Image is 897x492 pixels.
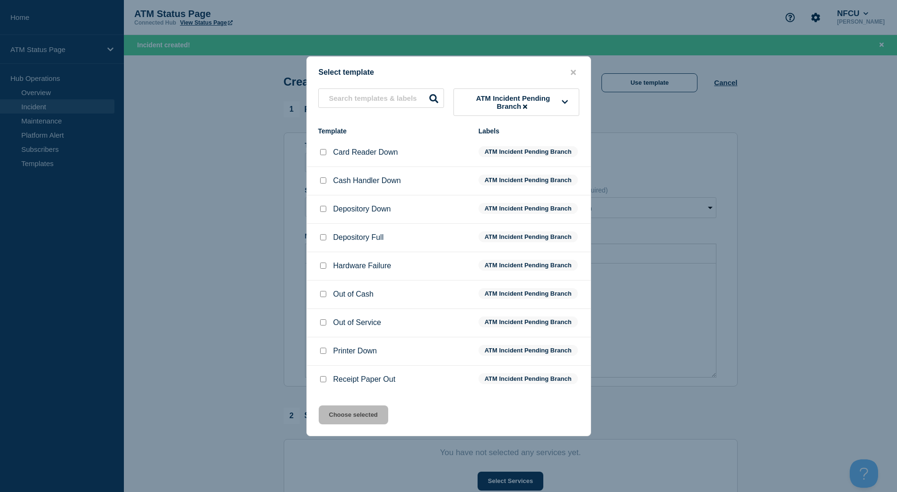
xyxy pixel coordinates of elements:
[479,316,578,327] span: ATM Incident Pending Branch
[464,94,562,110] span: ATM Incident Pending Branch
[479,231,578,242] span: ATM Incident Pending Branch
[333,347,377,355] p: Printer Down
[320,263,326,269] input: Hardware Failure checkbox
[453,88,579,116] button: ATM Incident Pending Branch
[479,175,578,185] span: ATM Incident Pending Branch
[320,291,326,297] input: Out of Cash checkbox
[320,177,326,184] input: Cash Handler Down checkbox
[307,68,591,77] div: Select template
[318,88,444,108] input: Search templates & labels
[333,176,401,185] p: Cash Handler Down
[333,262,392,270] p: Hardware Failure
[479,373,578,384] span: ATM Incident Pending Branch
[479,345,578,356] span: ATM Incident Pending Branch
[479,127,579,135] div: Labels
[320,376,326,382] input: Receipt Paper Out checkbox
[568,68,579,77] button: close button
[479,203,578,214] span: ATM Incident Pending Branch
[333,205,391,213] p: Depository Down
[319,405,388,424] button: Choose selected
[333,233,384,242] p: Depository Full
[479,288,578,299] span: ATM Incident Pending Branch
[333,290,374,299] p: Out of Cash
[320,234,326,240] input: Depository Full checkbox
[333,148,398,157] p: Card Reader Down
[333,375,396,384] p: Receipt Paper Out
[320,149,326,155] input: Card Reader Down checkbox
[479,260,578,271] span: ATM Incident Pending Branch
[320,319,326,325] input: Out of Service checkbox
[320,348,326,354] input: Printer Down checkbox
[320,206,326,212] input: Depository Down checkbox
[333,318,381,327] p: Out of Service
[318,127,469,135] div: Template
[479,146,578,157] span: ATM Incident Pending Branch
